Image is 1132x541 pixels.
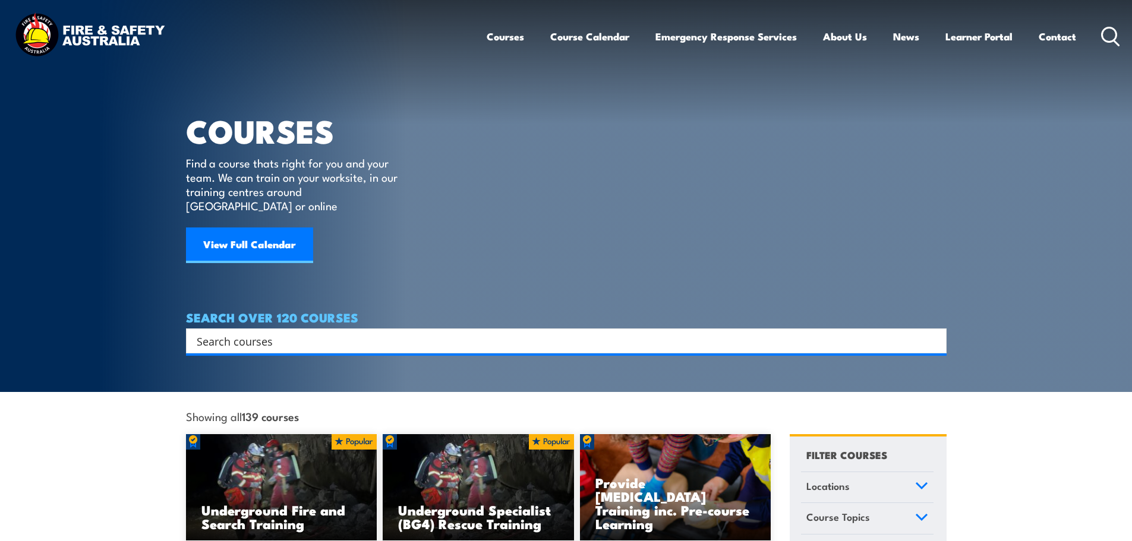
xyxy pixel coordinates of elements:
span: Course Topics [806,509,870,525]
strong: 139 courses [242,408,299,424]
h3: Underground Specialist (BG4) Rescue Training [398,503,559,530]
img: Underground mine rescue [383,434,574,541]
span: Showing all [186,410,299,422]
h1: COURSES [186,116,415,144]
span: Locations [806,478,850,494]
a: About Us [823,21,867,52]
p: Find a course thats right for you and your team. We can train on your worksite, in our training c... [186,156,403,213]
h3: Underground Fire and Search Training [201,503,362,530]
a: Underground Specialist (BG4) Rescue Training [383,434,574,541]
h3: Provide [MEDICAL_DATA] Training inc. Pre-course Learning [595,476,756,530]
a: Emergency Response Services [655,21,797,52]
input: Search input [197,332,920,350]
form: Search form [199,333,923,349]
img: Low Voltage Rescue and Provide CPR [580,434,771,541]
a: News [893,21,919,52]
a: Locations [801,472,934,503]
a: View Full Calendar [186,227,313,263]
h4: FILTER COURSES [806,447,887,463]
a: Learner Portal [945,21,1013,52]
img: Underground mine rescue [186,434,377,541]
a: Contact [1039,21,1076,52]
a: Course Calendar [550,21,629,52]
a: Course Topics [801,503,934,534]
h4: SEARCH OVER 120 COURSES [186,311,947,324]
a: Provide [MEDICAL_DATA] Training inc. Pre-course Learning [580,434,771,541]
button: Search magnifier button [926,333,942,349]
a: Courses [487,21,524,52]
a: Underground Fire and Search Training [186,434,377,541]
